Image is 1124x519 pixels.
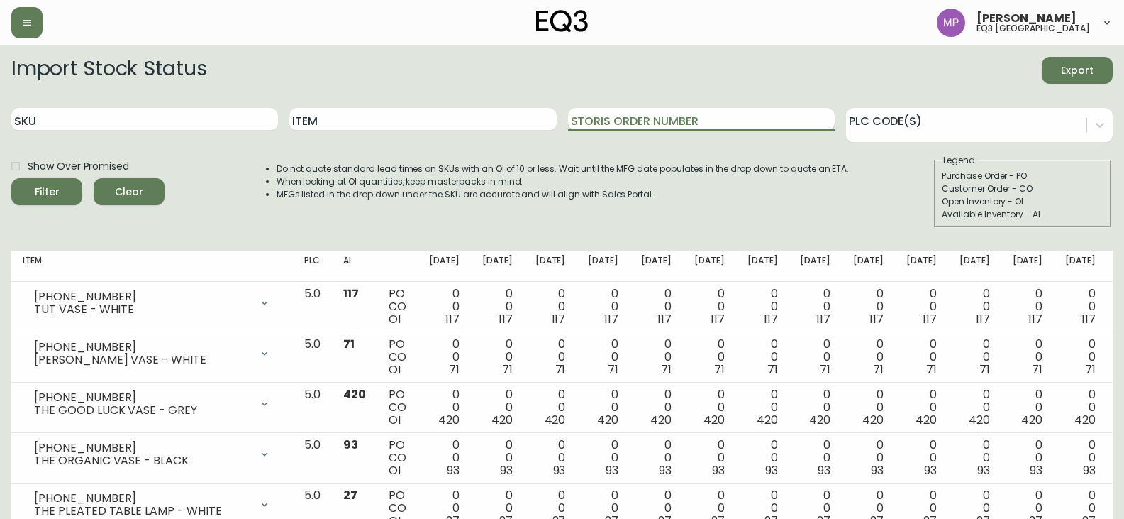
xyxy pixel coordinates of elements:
[11,251,293,282] th: Item
[482,288,513,326] div: 0 0
[34,404,250,417] div: THE GOOD LUCK VASE - GREY
[447,462,460,479] span: 93
[11,57,206,84] h2: Import Stock Status
[916,412,937,428] span: 420
[343,437,358,453] span: 93
[1085,361,1096,378] span: 71
[597,412,618,428] span: 420
[389,338,406,376] div: PO CO
[491,412,513,428] span: 420
[1053,62,1101,80] span: Export
[34,341,250,354] div: [PHONE_NUMBER]
[34,290,250,303] div: [PHONE_NUMBER]
[535,439,566,477] div: 0 0
[293,251,332,282] th: PLC
[747,388,778,427] div: 0 0
[445,311,460,327] span: 117
[1081,311,1096,327] span: 117
[34,442,250,454] div: [PHONE_NUMBER]
[757,412,778,428] span: 420
[923,311,937,327] span: 117
[976,24,1090,33] h5: eq3 [GEOGRAPHIC_DATA]
[389,311,401,327] span: OI
[1065,338,1096,376] div: 0 0
[641,338,672,376] div: 0 0
[482,439,513,477] div: 0 0
[23,288,282,319] div: [PHONE_NUMBER]TUT VASE - WHITE
[712,462,725,479] span: 93
[34,354,250,366] div: [PERSON_NAME] VASE - WHITE
[34,391,250,404] div: [PHONE_NUMBER]
[588,338,618,376] div: 0 0
[747,338,778,376] div: 0 0
[535,388,566,427] div: 0 0
[906,338,937,376] div: 0 0
[577,251,630,282] th: [DATE]
[661,361,672,378] span: 71
[959,338,990,376] div: 0 0
[11,178,82,205] button: Filter
[389,361,401,378] span: OI
[800,439,830,477] div: 0 0
[820,361,830,378] span: 71
[942,170,1103,182] div: Purchase Order - PO
[873,361,884,378] span: 71
[800,288,830,326] div: 0 0
[1013,439,1043,477] div: 0 0
[650,412,672,428] span: 420
[942,154,976,167] legend: Legend
[869,311,884,327] span: 117
[1042,57,1113,84] button: Export
[747,439,778,477] div: 0 0
[389,412,401,428] span: OI
[524,251,577,282] th: [DATE]
[293,282,332,332] td: 5.0
[853,338,884,376] div: 0 0
[937,9,965,37] img: 898fb1fef72bdc68defcae31627d8d29
[418,251,471,282] th: [DATE]
[536,10,589,33] img: logo
[500,462,513,479] span: 93
[736,251,789,282] th: [DATE]
[1030,462,1042,479] span: 93
[789,251,842,282] th: [DATE]
[471,251,524,282] th: [DATE]
[862,412,884,428] span: 420
[711,311,725,327] span: 117
[959,288,990,326] div: 0 0
[23,388,282,420] div: [PHONE_NUMBER]THE GOOD LUCK VASE - GREY
[105,183,153,201] span: Clear
[482,338,513,376] div: 0 0
[277,175,850,188] li: When looking at OI quantities, keep masterpacks in mind.
[1065,288,1096,326] div: 0 0
[343,487,357,503] span: 27
[683,251,736,282] th: [DATE]
[606,462,618,479] span: 93
[942,195,1103,208] div: Open Inventory - OI
[906,288,937,326] div: 0 0
[630,251,683,282] th: [DATE]
[895,251,948,282] th: [DATE]
[1074,412,1096,428] span: 420
[502,361,513,378] span: 71
[1083,462,1096,479] span: 93
[389,288,406,326] div: PO CO
[34,505,250,518] div: THE PLEATED TABLE LAMP - WHITE
[800,338,830,376] div: 0 0
[293,433,332,484] td: 5.0
[343,285,359,302] span: 117
[94,178,165,205] button: Clear
[976,311,990,327] span: 117
[332,251,377,282] th: AI
[608,361,618,378] span: 71
[657,311,672,327] span: 117
[976,13,1076,24] span: [PERSON_NAME]
[277,163,850,175] li: Do not quote standard lead times on SKUs with an OI of 10 or less. Wait until the MFG date popula...
[588,388,618,427] div: 0 0
[293,383,332,433] td: 5.0
[499,311,513,327] span: 117
[553,462,566,479] span: 93
[1021,412,1042,428] span: 420
[1001,251,1055,282] th: [DATE]
[277,188,850,201] li: MFGs listed in the drop down under the SKU are accurate and will align with Sales Portal.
